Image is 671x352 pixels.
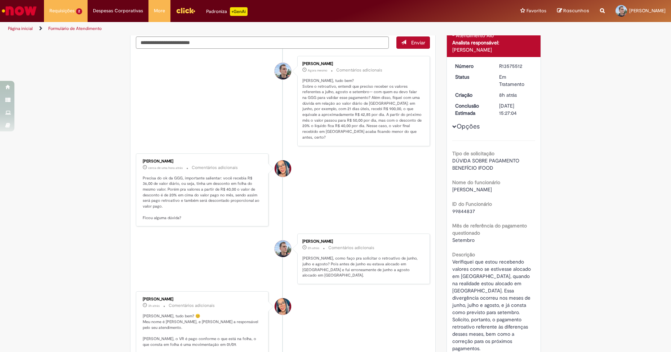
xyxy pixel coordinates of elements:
span: 99844837 [452,208,475,214]
small: Comentários adicionais [328,245,374,251]
div: 29/09/2025 09:57:38 [499,91,533,99]
p: Precisa do ok da GGG, importante salientar: você recebia R$ 36,00 de valor diário, ou seja, tinha... [143,175,263,221]
div: Bernardo Mota Barbosa [275,63,291,79]
b: Tipo de solicitação [452,150,494,157]
dt: Criação [450,91,494,99]
img: click_logo_yellow_360x200.png [176,5,195,16]
dt: Status [450,73,494,81]
span: Setembro [452,237,475,243]
b: Nome do funcionário [452,179,500,186]
span: Requisições [49,7,75,14]
div: Maira Priscila Da Silva Arnaldo [275,298,291,315]
span: Agora mesmo [308,68,327,73]
div: [DATE] 15:27:04 [499,102,533,117]
span: [PERSON_NAME] [629,8,666,14]
span: More [154,7,165,14]
span: Rascunhos [563,7,589,14]
a: Página inicial [8,26,33,31]
span: Verifiquei que estou recebendo valores como se estivesse alocado em [GEOGRAPHIC_DATA], quando na ... [452,258,532,352]
div: R13575512 [499,62,533,70]
dt: Número [450,62,494,70]
div: Em Tratamento [499,73,533,88]
div: [PERSON_NAME] [452,46,536,53]
b: ID do Funcionário [452,201,492,207]
div: [PERSON_NAME] [143,159,263,164]
span: DÚVIDA SOBRE PAGAMENTO BENEFÍCIO IFOOD [452,157,521,171]
div: [PERSON_NAME] [143,297,263,301]
span: 2 [76,8,82,14]
span: 2h atrás [308,246,319,250]
time: 29/09/2025 17:35:22 [308,68,327,73]
a: Rascunhos [557,8,589,14]
p: +GenAi [230,7,248,16]
div: Analista responsável: [452,39,536,46]
a: Formulário de Atendimento [48,26,102,31]
span: 3h atrás [148,304,160,308]
span: 8h atrás [499,92,517,98]
b: Mês de referência do pagamento questionado [452,222,527,236]
small: Comentários adicionais [192,165,238,171]
span: [PERSON_NAME] [452,186,492,193]
div: [PERSON_NAME] [302,239,422,244]
time: 29/09/2025 09:57:38 [499,92,517,98]
textarea: Digite sua mensagem aqui... [136,36,389,49]
span: Enviar [411,39,425,46]
span: cerca de uma hora atrás [148,166,183,170]
time: 29/09/2025 15:04:15 [148,304,160,308]
div: Bernardo Mota Barbosa [275,240,291,257]
span: Despesas Corporativas [93,7,143,14]
b: Descrição [452,251,475,258]
div: Maira Priscila Da Silva Arnaldo [275,160,291,177]
button: Enviar [396,36,430,49]
ul: Trilhas de página [5,22,442,35]
small: Comentários adicionais [169,303,215,309]
small: Comentários adicionais [336,67,382,73]
div: [PERSON_NAME] [302,62,422,66]
p: [PERSON_NAME], tudo bem? Sobre o retroativo, entendi que preciso receber os valores referentes a ... [302,78,422,140]
span: Favoritos [526,7,546,14]
img: ServiceNow [1,4,38,18]
time: 29/09/2025 15:17:44 [308,246,319,250]
dt: Conclusão Estimada [450,102,494,117]
div: Padroniza [206,7,248,16]
p: [PERSON_NAME], como faço pra solicitar o retroativo de junho, julho e agosto? Pois antes de junho... [302,256,422,278]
